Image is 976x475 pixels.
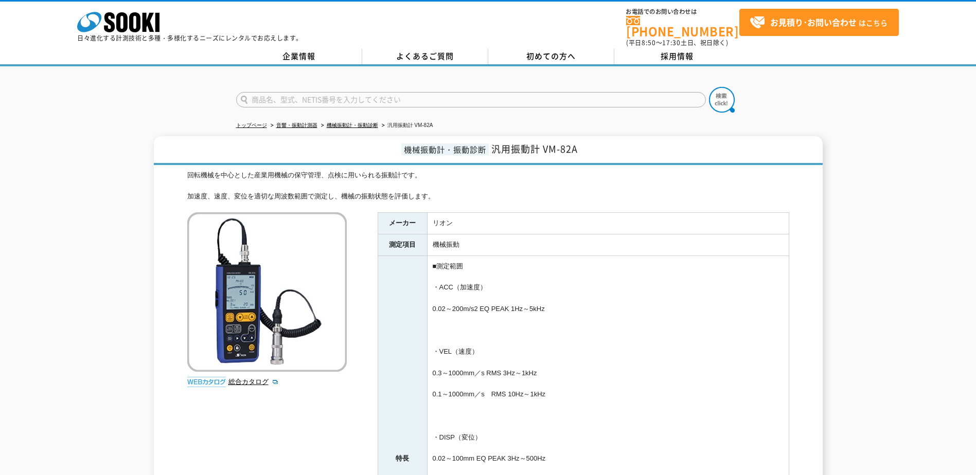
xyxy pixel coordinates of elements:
[401,143,489,155] span: 機械振動計・振動診断
[378,213,427,234] th: メーカー
[187,170,789,202] div: 回転機械を中心とした産業用機械の保守管理、点検に用いられる振動計です。 加速度、速度、変位を適切な周波数範囲で測定し、機械の振動状態を評価します。
[739,9,899,36] a: お見積り･お問い合わせはこちら
[276,122,317,128] a: 音響・振動計測器
[236,92,706,107] input: 商品名、型式、NETIS番号を入力してください
[488,49,614,64] a: 初めての方へ
[526,50,576,62] span: 初めての方へ
[491,142,578,156] span: 汎用振動計 VM-82A
[427,213,789,234] td: リオン
[626,16,739,37] a: [PHONE_NUMBER]
[228,378,279,386] a: 総合カタログ
[709,87,735,113] img: btn_search.png
[626,9,739,15] span: お電話でのお問い合わせは
[642,38,656,47] span: 8:50
[378,234,427,256] th: 測定項目
[750,15,888,30] span: はこちら
[380,120,433,131] li: 汎用振動計 VM-82A
[662,38,681,47] span: 17:30
[327,122,378,128] a: 機械振動計・振動診断
[626,38,728,47] span: (平日 ～ 土日、祝日除く)
[427,234,789,256] td: 機械振動
[236,122,267,128] a: トップページ
[614,49,740,64] a: 採用情報
[236,49,362,64] a: 企業情報
[187,212,347,372] img: 汎用振動計 VM-82A
[77,35,303,41] p: 日々進化する計測技術と多種・多様化するニーズにレンタルでお応えします。
[770,16,857,28] strong: お見積り･お問い合わせ
[362,49,488,64] a: よくあるご質問
[187,377,226,387] img: webカタログ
